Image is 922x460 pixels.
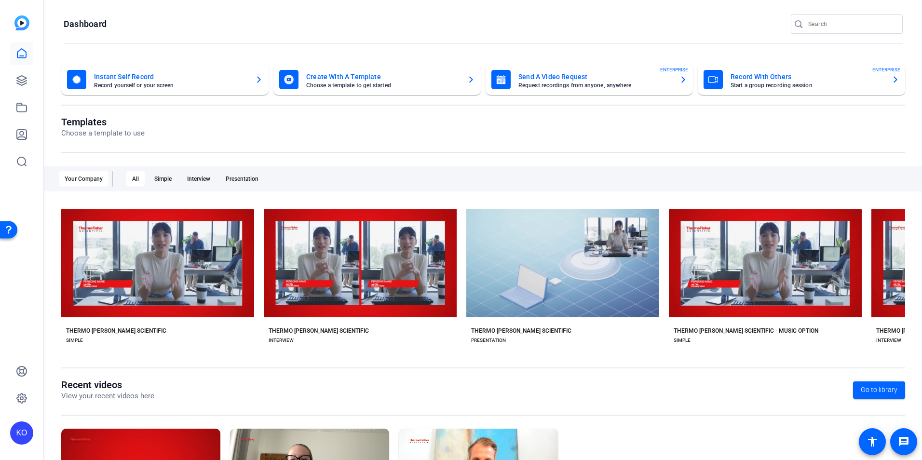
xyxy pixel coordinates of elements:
[66,327,166,335] div: THERMO [PERSON_NAME] SCIENTIFIC
[61,128,145,139] p: Choose a template to use
[861,385,897,395] span: Go to library
[64,18,107,30] h1: Dashboard
[269,327,369,335] div: THERMO [PERSON_NAME] SCIENTIFIC
[306,71,460,82] mat-card-title: Create With A Template
[808,18,895,30] input: Search
[181,171,216,187] div: Interview
[731,82,884,88] mat-card-subtitle: Start a group recording session
[471,337,506,344] div: PRESENTATION
[518,82,672,88] mat-card-subtitle: Request recordings from anyone, anywhere
[149,171,177,187] div: Simple
[731,71,884,82] mat-card-title: Record With Others
[61,391,154,402] p: View your recent videos here
[674,327,818,335] div: THERMO [PERSON_NAME] SCIENTIFIC - MUSIC OPTION
[872,66,900,73] span: ENTERPRISE
[220,171,264,187] div: Presentation
[698,64,905,95] button: Record With OthersStart a group recording sessionENTERPRISE
[518,71,672,82] mat-card-title: Send A Video Request
[59,171,108,187] div: Your Company
[898,436,909,447] mat-icon: message
[61,64,269,95] button: Instant Self RecordRecord yourself or your screen
[66,337,83,344] div: SIMPLE
[126,171,145,187] div: All
[273,64,481,95] button: Create With A TemplateChoose a template to get started
[14,15,29,30] img: blue-gradient.svg
[674,337,691,344] div: SIMPLE
[269,337,294,344] div: INTERVIEW
[61,379,154,391] h1: Recent videos
[486,64,693,95] button: Send A Video RequestRequest recordings from anyone, anywhereENTERPRISE
[471,327,571,335] div: THERMO [PERSON_NAME] SCIENTIFIC
[660,66,688,73] span: ENTERPRISE
[876,337,901,344] div: INTERVIEW
[306,82,460,88] mat-card-subtitle: Choose a template to get started
[94,82,247,88] mat-card-subtitle: Record yourself or your screen
[853,381,905,399] a: Go to library
[867,436,878,447] mat-icon: accessibility
[10,421,33,445] div: KO
[61,116,145,128] h1: Templates
[94,71,247,82] mat-card-title: Instant Self Record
